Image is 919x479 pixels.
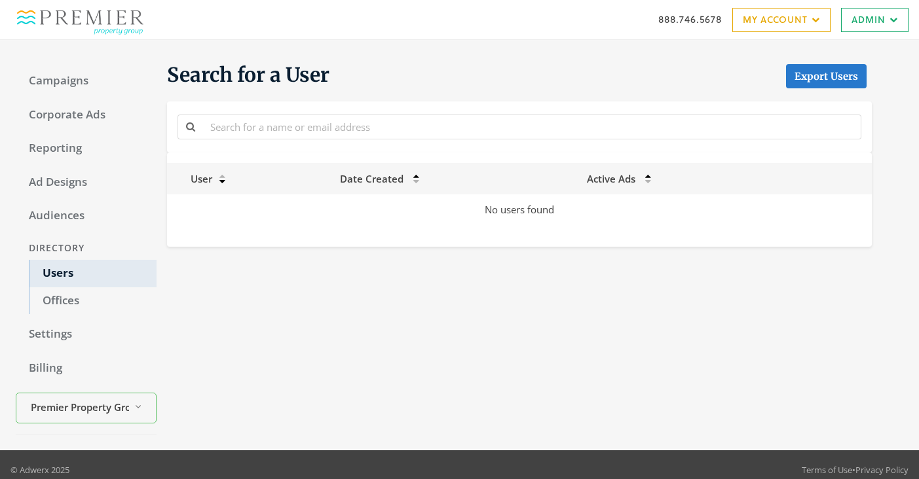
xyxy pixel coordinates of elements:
[16,135,157,162] a: Reporting
[855,464,909,476] a: Privacy Policy
[167,62,329,88] span: Search for a User
[16,355,157,382] a: Billing
[802,464,852,476] a: Terms of Use
[587,172,635,185] span: Active Ads
[10,3,151,36] img: Adwerx
[786,64,867,88] a: Export Users
[16,236,157,260] div: Directory
[16,101,157,129] a: Corporate Ads
[29,287,157,315] a: Offices
[175,172,212,185] span: User
[16,321,157,348] a: Settings
[202,115,861,139] input: Search for a name or email address
[167,194,872,225] td: No users found
[340,172,403,185] span: Date Created
[29,260,157,287] a: Users
[802,463,909,476] div: •
[658,12,722,26] a: 888.746.5678
[16,169,157,196] a: Ad Designs
[10,463,69,476] p: © Adwerx 2025
[16,393,157,423] button: Premier Property Group
[841,8,909,32] a: Admin
[31,400,129,415] span: Premier Property Group
[16,67,157,95] a: Campaigns
[16,202,157,230] a: Audiences
[186,122,195,132] i: Search for a name or email address
[732,8,831,32] a: My Account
